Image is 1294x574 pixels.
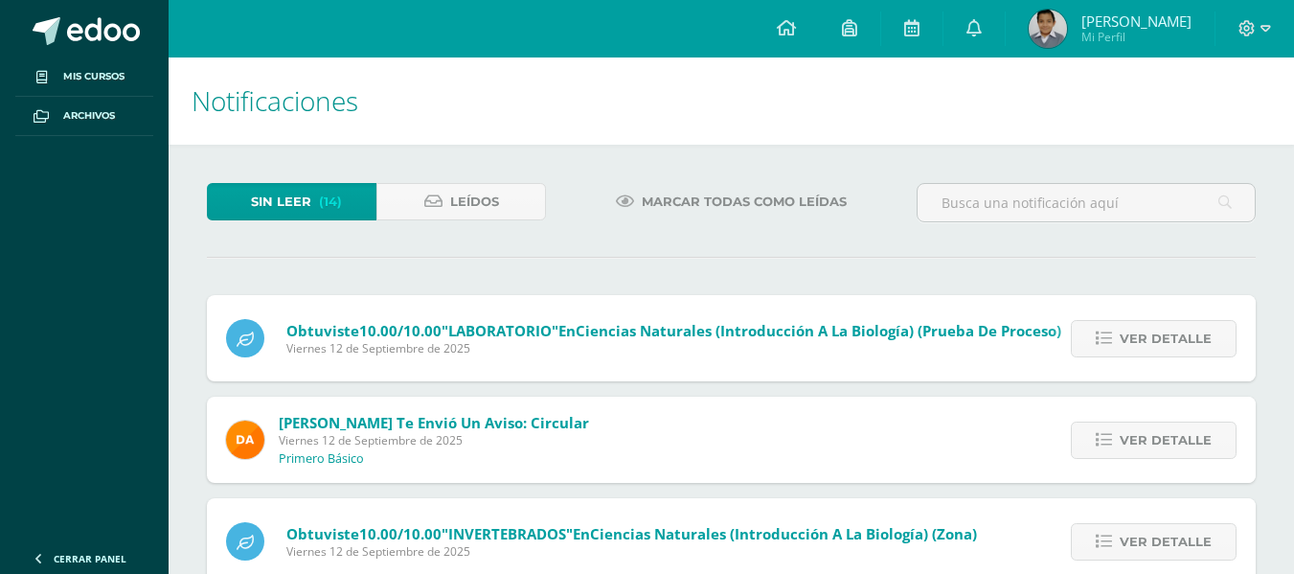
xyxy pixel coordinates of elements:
span: "LABORATORIO" [442,321,558,340]
span: Obtuviste en [286,524,977,543]
span: Ver detalle [1120,321,1212,356]
input: Busca una notificación aquí [918,184,1255,221]
img: 9090122ddd464bb4524921a6a18966bf.png [1029,10,1067,48]
span: (14) [319,184,342,219]
span: 10.00/10.00 [359,321,442,340]
a: Sin leer(14) [207,183,376,220]
span: "INVERTEBRADOS" [442,524,573,543]
a: Leídos [376,183,546,220]
span: Ver detalle [1120,423,1212,458]
img: f9d34ca01e392badc01b6cd8c48cabbd.png [226,421,264,459]
a: Archivos [15,97,153,136]
span: Mis cursos [63,69,125,84]
span: Sin leer [251,184,311,219]
span: Ver detalle [1120,524,1212,560]
span: Marcar todas como leídas [642,184,847,219]
span: Cerrar panel [54,552,126,565]
span: [PERSON_NAME] te envió un aviso: Circular [279,413,589,432]
p: Primero Básico [279,451,364,467]
span: Obtuviste en [286,321,1061,340]
span: Leídos [450,184,499,219]
a: Mis cursos [15,57,153,97]
span: Ciencias Naturales (Introducción a la Biología) (Zona) [590,524,977,543]
span: 10.00/10.00 [359,524,442,543]
span: Mi Perfil [1081,29,1192,45]
span: Viernes 12 de Septiembre de 2025 [286,543,977,560]
a: Marcar todas como leídas [592,183,871,220]
span: Ciencias Naturales (Introducción a la Biología) (Prueba de Proceso) [576,321,1061,340]
span: Viernes 12 de Septiembre de 2025 [286,340,1061,356]
span: [PERSON_NAME] [1081,11,1192,31]
span: Notificaciones [192,82,358,119]
span: Archivos [63,108,115,124]
span: Viernes 12 de Septiembre de 2025 [279,432,589,448]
